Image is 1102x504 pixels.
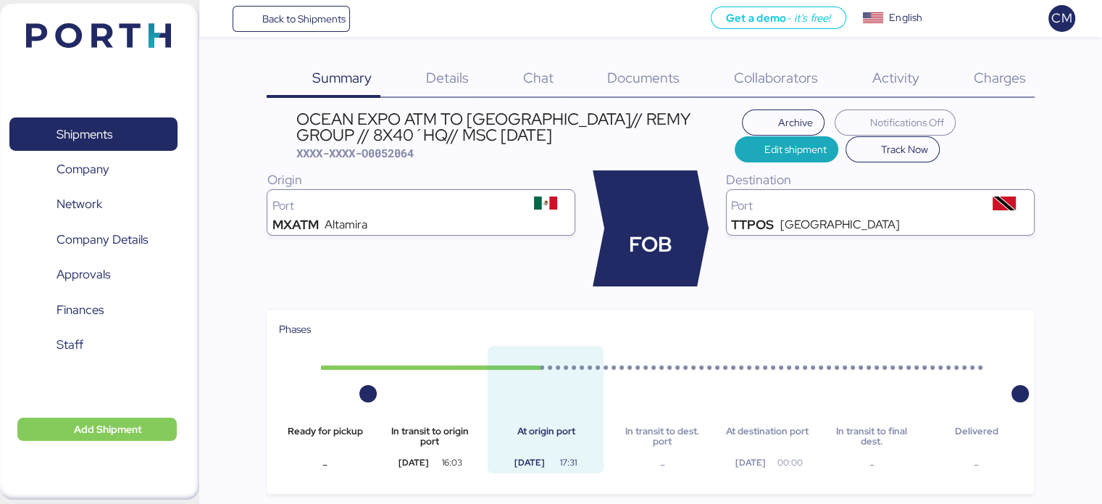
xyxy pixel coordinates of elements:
a: Company [9,153,178,186]
div: 16:03 [429,456,476,469]
a: Finances [9,294,178,327]
div: [GEOGRAPHIC_DATA] [780,219,900,231]
span: Approvals [57,264,110,285]
div: At destination port [721,426,814,447]
span: Staff [57,334,83,355]
div: Phases [278,321,1022,337]
button: Notifications Off [835,110,956,136]
span: Notifications Off [870,114,944,131]
div: TTPOS [731,219,774,231]
span: Finances [57,299,104,321]
button: Add Shipment [17,418,177,441]
div: At origin port [499,426,592,447]
div: - [616,456,709,474]
div: In transit to final dest. [825,426,918,447]
span: CM [1051,9,1072,28]
a: Approvals [9,258,178,292]
a: Staff [9,329,178,362]
div: 00:00 [766,456,813,469]
div: OCEAN EXPO ATM TO [GEOGRAPHIC_DATA]// REMY GROUP // 8X40´HQ// MSC [DATE] [296,111,735,144]
button: Menu [208,7,233,31]
div: [DATE] [499,456,559,469]
span: Summary [312,68,372,87]
span: XXXX-XXXX-O0052064 [296,146,414,160]
div: 17:31 [545,456,592,469]
span: Network [57,194,102,215]
span: Details [426,68,469,87]
a: Shipments [9,117,178,151]
div: - [825,456,918,474]
div: Delivered [930,426,1023,447]
div: Port [272,200,520,212]
a: Network [9,188,178,221]
div: - [278,456,371,474]
div: In transit to origin port [383,426,476,447]
span: Track Now [881,141,928,158]
span: FOB [629,229,672,260]
span: Activity [872,68,919,87]
div: Ready for pickup [278,426,371,447]
div: MXATM [272,219,318,231]
div: English [889,10,922,25]
a: Back to Shipments [233,6,351,32]
span: Chat [522,68,553,87]
button: Archive [742,110,825,136]
span: Shipments [57,124,112,145]
div: Port [731,200,980,212]
span: Archive [778,114,813,131]
span: Back to Shipments [262,10,345,28]
button: Track Now [846,136,940,162]
a: Company Details [9,223,178,257]
button: Edit shipment [735,136,838,162]
div: Altamira [325,219,367,231]
div: [DATE] [721,456,781,469]
span: Edit shipment [764,141,827,158]
div: Destination [726,170,1035,189]
span: Company [57,159,109,180]
div: In transit to dest. port [616,426,709,447]
span: Company Details [57,229,148,250]
div: [DATE] [383,456,443,469]
span: Collaborators [734,68,818,87]
span: Documents [607,68,680,87]
div: Origin [267,170,575,189]
div: - [930,456,1023,474]
span: Add Shipment [74,421,142,438]
span: Charges [973,68,1025,87]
